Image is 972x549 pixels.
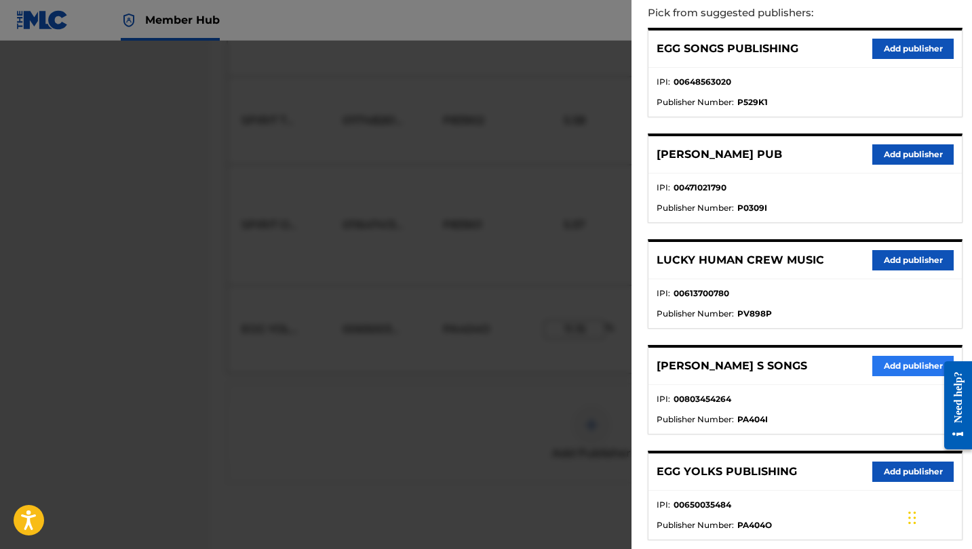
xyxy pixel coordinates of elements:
div: Drag [908,497,916,538]
p: EGG SONGS PUBLISHING [657,41,798,57]
strong: PA404O [737,519,772,531]
strong: P0309I [737,202,767,214]
span: Publisher Number : [657,413,734,426]
strong: PV898P [737,308,772,320]
button: Add publisher [872,356,954,376]
p: [PERSON_NAME] S SONGS [657,358,807,374]
strong: 00471021790 [674,182,726,194]
p: [PERSON_NAME] PUB [657,146,782,163]
strong: P529K1 [737,96,768,108]
span: IPI : [657,499,670,511]
span: Publisher Number : [657,308,734,320]
img: MLC Logo [16,10,69,30]
span: Member Hub [145,12,220,28]
span: IPI : [657,287,670,300]
span: Publisher Number : [657,519,734,531]
span: Publisher Number : [657,202,734,214]
img: Top Rightsholder [121,12,137,28]
span: Publisher Number : [657,96,734,108]
iframe: Chat Widget [904,484,972,549]
span: IPI : [657,182,670,194]
p: EGG YOLKS PUBLISHING [657,464,797,480]
span: IPI : [657,393,670,405]
strong: 00803454264 [674,393,731,405]
button: Add publisher [872,144,954,165]
button: Add publisher [872,39,954,59]
strong: 00613700780 [674,287,729,300]
p: LUCKY HUMAN CREW MUSIC [657,252,824,268]
strong: 00650035484 [674,499,731,511]
iframe: Resource Center [934,350,972,462]
span: IPI : [657,76,670,88]
strong: PA404I [737,413,768,426]
button: Add publisher [872,462,954,482]
strong: 00648563020 [674,76,731,88]
button: Add publisher [872,250,954,270]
